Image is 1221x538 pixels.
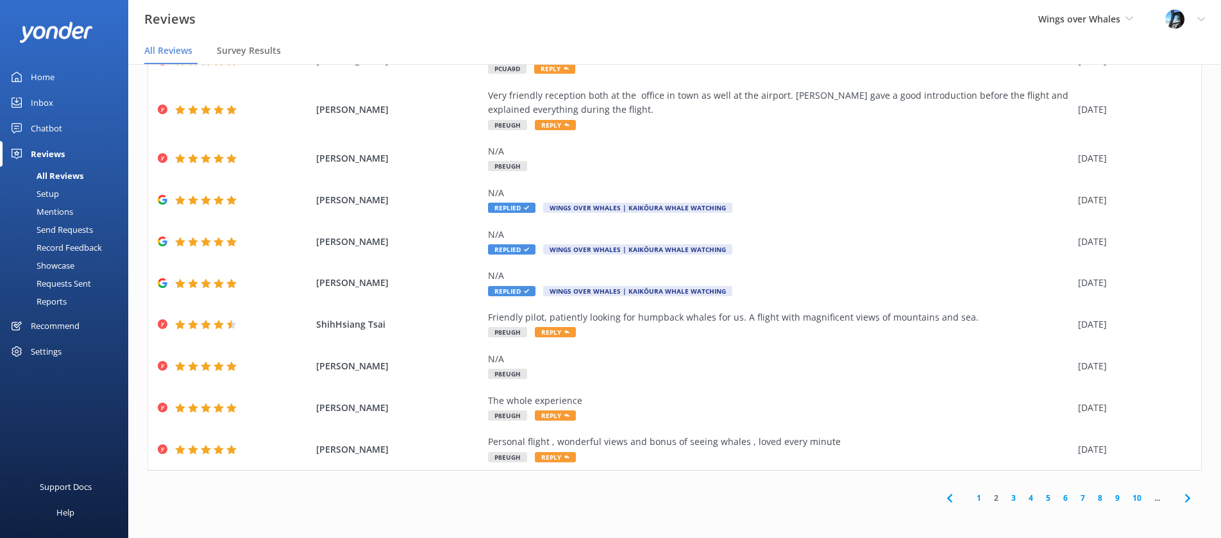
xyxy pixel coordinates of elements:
[40,474,92,500] div: Support Docs
[8,239,102,256] div: Record Feedback
[543,286,732,296] span: Wings Over Whales | Kaikōura Whale Watching
[8,221,93,239] div: Send Requests
[316,442,481,457] span: [PERSON_NAME]
[488,369,527,379] span: P8EUGH
[488,310,1072,324] div: Friendly pilot, patiently looking for humpback whales for us. A flight with magnificent views of ...
[1078,103,1185,117] div: [DATE]
[144,44,192,57] span: All Reviews
[488,228,1072,242] div: N/A
[488,186,1072,200] div: N/A
[488,435,1072,449] div: Personal flight , wonderful views and bonus of seeing whales , loved every minute
[8,185,128,203] a: Setup
[8,292,67,310] div: Reports
[8,256,74,274] div: Showcase
[1078,193,1185,207] div: [DATE]
[8,292,128,310] a: Reports
[31,115,62,141] div: Chatbot
[488,144,1072,158] div: N/A
[488,286,535,296] span: Replied
[543,203,732,213] span: Wings Over Whales | Kaikōura Whale Watching
[31,339,62,364] div: Settings
[488,352,1072,366] div: N/A
[488,269,1072,283] div: N/A
[144,9,196,29] h3: Reviews
[31,64,55,90] div: Home
[1078,442,1185,457] div: [DATE]
[488,244,535,255] span: Replied
[488,327,527,337] span: P8EUGH
[1078,276,1185,290] div: [DATE]
[488,394,1072,408] div: The whole experience
[988,492,1005,504] a: 2
[8,239,128,256] a: Record Feedback
[1109,492,1126,504] a: 9
[1038,13,1120,25] span: Wings over Whales
[1126,492,1148,504] a: 10
[1148,492,1166,504] span: ...
[8,185,59,203] div: Setup
[488,161,527,171] span: P8EUGH
[1165,10,1184,29] img: 145-1635463833.jpg
[535,120,576,130] span: Reply
[316,317,481,332] span: ShihHsiang Tsai
[1078,151,1185,165] div: [DATE]
[31,141,65,167] div: Reviews
[535,327,576,337] span: Reply
[19,22,93,43] img: yonder-white-logo.png
[1078,359,1185,373] div: [DATE]
[1057,492,1074,504] a: 6
[8,203,128,221] a: Mentions
[316,103,481,117] span: [PERSON_NAME]
[535,410,576,421] span: Reply
[1078,317,1185,332] div: [DATE]
[534,63,575,74] span: Reply
[1022,492,1040,504] a: 4
[8,221,128,239] a: Send Requests
[31,90,53,115] div: Inbox
[488,410,527,421] span: P8EUGH
[8,167,128,185] a: All Reviews
[316,276,481,290] span: [PERSON_NAME]
[488,63,526,74] span: PCUA9D
[488,120,527,130] span: P8EUGH
[316,359,481,373] span: [PERSON_NAME]
[970,492,988,504] a: 1
[316,235,481,249] span: [PERSON_NAME]
[1074,492,1091,504] a: 7
[8,274,91,292] div: Requests Sent
[217,44,281,57] span: Survey Results
[1005,492,1022,504] a: 3
[488,203,535,213] span: Replied
[8,203,73,221] div: Mentions
[8,274,128,292] a: Requests Sent
[535,452,576,462] span: Reply
[1078,401,1185,415] div: [DATE]
[543,244,732,255] span: Wings Over Whales | Kaikōura Whale Watching
[488,88,1072,117] div: Very friendly reception both at the office in town as well at the airport. [PERSON_NAME] gave a g...
[31,313,80,339] div: Recommend
[488,452,527,462] span: P8EUGH
[1040,492,1057,504] a: 5
[316,151,481,165] span: [PERSON_NAME]
[316,193,481,207] span: [PERSON_NAME]
[316,401,481,415] span: [PERSON_NAME]
[8,256,128,274] a: Showcase
[1078,235,1185,249] div: [DATE]
[8,167,83,185] div: All Reviews
[1091,492,1109,504] a: 8
[56,500,74,525] div: Help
